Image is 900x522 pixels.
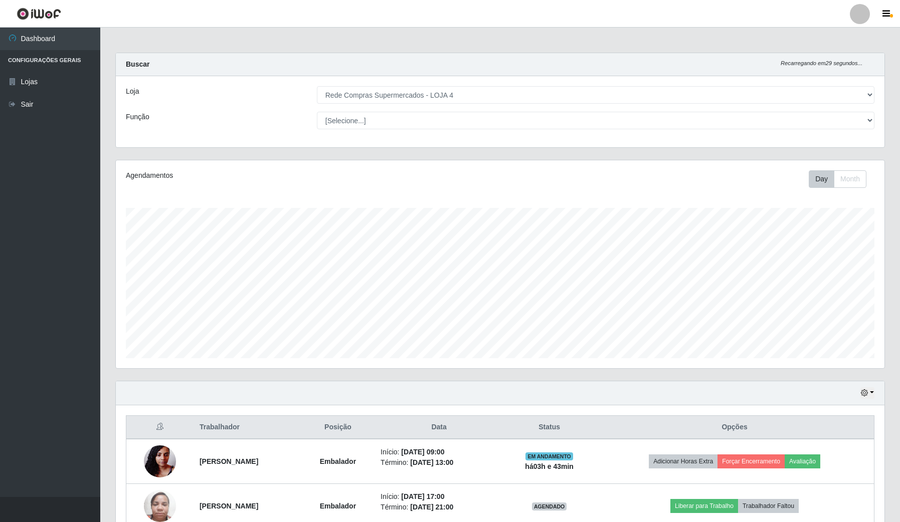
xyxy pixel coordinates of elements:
[17,8,61,20] img: CoreUI Logo
[809,170,834,188] button: Day
[144,440,176,482] img: 1690803599468.jpeg
[375,416,503,439] th: Data
[781,60,862,66] i: Recarregando em 29 segundos...
[126,86,139,97] label: Loja
[320,502,356,510] strong: Embalador
[532,502,567,510] span: AGENDADO
[126,112,149,122] label: Função
[401,492,444,500] time: [DATE] 17:00
[320,457,356,465] strong: Embalador
[126,60,149,68] strong: Buscar
[401,448,444,456] time: [DATE] 09:00
[381,457,497,468] li: Término:
[717,454,785,468] button: Forçar Encerramento
[381,447,497,457] li: Início:
[738,499,799,513] button: Trabalhador Faltou
[809,170,874,188] div: Toolbar with button groups
[525,452,573,460] span: EM ANDAMENTO
[126,170,429,181] div: Agendamentos
[301,416,375,439] th: Posição
[809,170,866,188] div: First group
[410,503,453,511] time: [DATE] 21:00
[785,454,820,468] button: Avaliação
[503,416,595,439] th: Status
[381,502,497,512] li: Término:
[200,457,258,465] strong: [PERSON_NAME]
[670,499,738,513] button: Liberar para Trabalho
[525,462,574,470] strong: há 03 h e 43 min
[194,416,301,439] th: Trabalhador
[381,491,497,502] li: Início:
[834,170,866,188] button: Month
[649,454,717,468] button: Adicionar Horas Extra
[200,502,258,510] strong: [PERSON_NAME]
[410,458,453,466] time: [DATE] 13:00
[595,416,874,439] th: Opções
